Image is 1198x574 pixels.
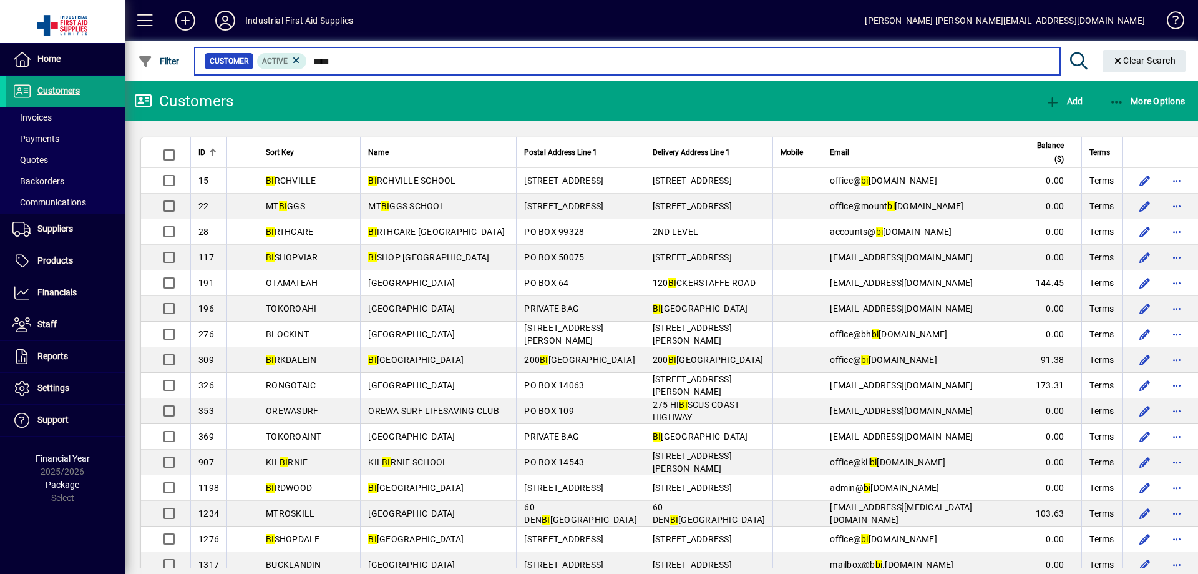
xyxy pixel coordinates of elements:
[1089,251,1114,264] span: Terms
[37,255,73,265] span: Products
[1089,533,1114,545] span: Terms
[266,227,313,237] span: RTHCARE
[266,176,275,186] em: BI
[198,355,214,365] span: 309
[368,483,377,493] em: BI
[266,380,316,390] span: RONGOTAIC
[1135,375,1155,395] button: Edit
[781,146,803,159] span: Mobile
[1167,222,1187,242] button: More options
[198,560,219,570] span: 1317
[653,432,661,442] em: BI
[37,54,61,64] span: Home
[198,508,219,518] span: 1234
[6,128,125,149] a: Payments
[653,400,740,422] span: 275 HI SCUS COAST HIGHWAY
[668,278,677,288] em: BI
[1028,194,1082,219] td: 0.00
[12,197,86,207] span: Communications
[830,380,973,390] span: [EMAIL_ADDRESS][DOMAIN_NAME]
[653,201,732,211] span: [STREET_ADDRESS]
[266,176,316,186] span: RCHVILLE
[198,380,214,390] span: 326
[1089,507,1114,520] span: Terms
[1167,350,1187,370] button: More options
[266,508,314,518] span: MTROSKILL
[1109,96,1186,106] span: More Options
[198,329,214,339] span: 276
[524,483,603,493] span: [STREET_ADDRESS]
[653,483,732,493] span: [STREET_ADDRESS]
[1167,273,1187,293] button: More options
[6,171,125,192] a: Backorders
[368,508,455,518] span: [GEOGRAPHIC_DATA]
[830,502,972,525] span: [EMAIL_ADDRESS][MEDICAL_DATA][DOMAIN_NAME]
[830,278,973,288] span: [EMAIL_ADDRESS][DOMAIN_NAME]
[257,53,307,69] mat-chip: Activation Status: Active
[37,383,69,393] span: Settings
[198,457,214,467] span: 907
[524,323,603,345] span: [STREET_ADDRESS][PERSON_NAME]
[861,534,869,544] em: bi
[653,304,661,314] em: BI
[266,252,275,262] em: BI
[1089,146,1110,159] span: Terms
[653,176,732,186] span: [STREET_ADDRESS]
[830,227,952,237] span: accounts@ [DOMAIN_NAME]
[1028,398,1082,424] td: 0.00
[37,224,73,234] span: Suppliers
[861,355,869,365] em: bi
[865,11,1145,31] div: [PERSON_NAME] [PERSON_NAME][EMAIL_ADDRESS][DOMAIN_NAME]
[1028,168,1082,194] td: 0.00
[266,227,275,237] em: BI
[1167,299,1187,319] button: More options
[668,355,677,365] em: BI
[6,214,125,245] a: Suppliers
[1135,452,1155,472] button: Edit
[12,134,59,144] span: Payments
[266,146,294,159] span: Sort Key
[368,483,464,493] span: [GEOGRAPHIC_DATA]
[37,351,68,361] span: Reports
[1028,270,1082,296] td: 144.45
[1135,247,1155,267] button: Edit
[1036,139,1076,166] div: Balance ($)
[1028,527,1082,552] td: 0.00
[864,483,871,493] em: bi
[266,355,317,365] span: RKDALEIN
[653,252,732,262] span: [STREET_ADDRESS]
[1045,96,1083,106] span: Add
[653,560,732,570] span: [STREET_ADDRESS]
[368,176,455,186] span: RCHVILLE SCHOOL
[830,252,973,262] span: [EMAIL_ADDRESS][DOMAIN_NAME]
[876,227,884,237] em: bi
[1089,456,1114,468] span: Terms
[198,201,209,211] span: 22
[1167,529,1187,549] button: More options
[1028,219,1082,245] td: 0.00
[524,278,568,288] span: PO BOX 64
[861,176,869,186] em: bi
[524,432,579,442] span: PRIVATE BAG
[653,227,698,237] span: 2ND LEVEL
[653,374,732,397] span: [STREET_ADDRESS][PERSON_NAME]
[37,287,77,297] span: Financials
[37,86,80,96] span: Customers
[266,304,316,314] span: TOKOROAHI
[368,534,377,544] em: BI
[830,457,945,467] span: office@kil [DOMAIN_NAME]
[266,534,320,544] span: SHOPDALE
[12,176,64,186] span: Backorders
[524,304,579,314] span: PRIVATE BAG
[266,355,275,365] em: BI
[1089,225,1114,238] span: Terms
[653,278,756,288] span: 120 CKERSTAFFE ROAD
[1089,405,1114,417] span: Terms
[6,309,125,340] a: Staff
[524,355,635,365] span: 200 [GEOGRAPHIC_DATA]
[1036,139,1064,166] span: Balance ($)
[524,176,603,186] span: [STREET_ADDRESS]
[381,201,390,211] em: BI
[1113,56,1176,66] span: Clear Search
[1135,299,1155,319] button: Edit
